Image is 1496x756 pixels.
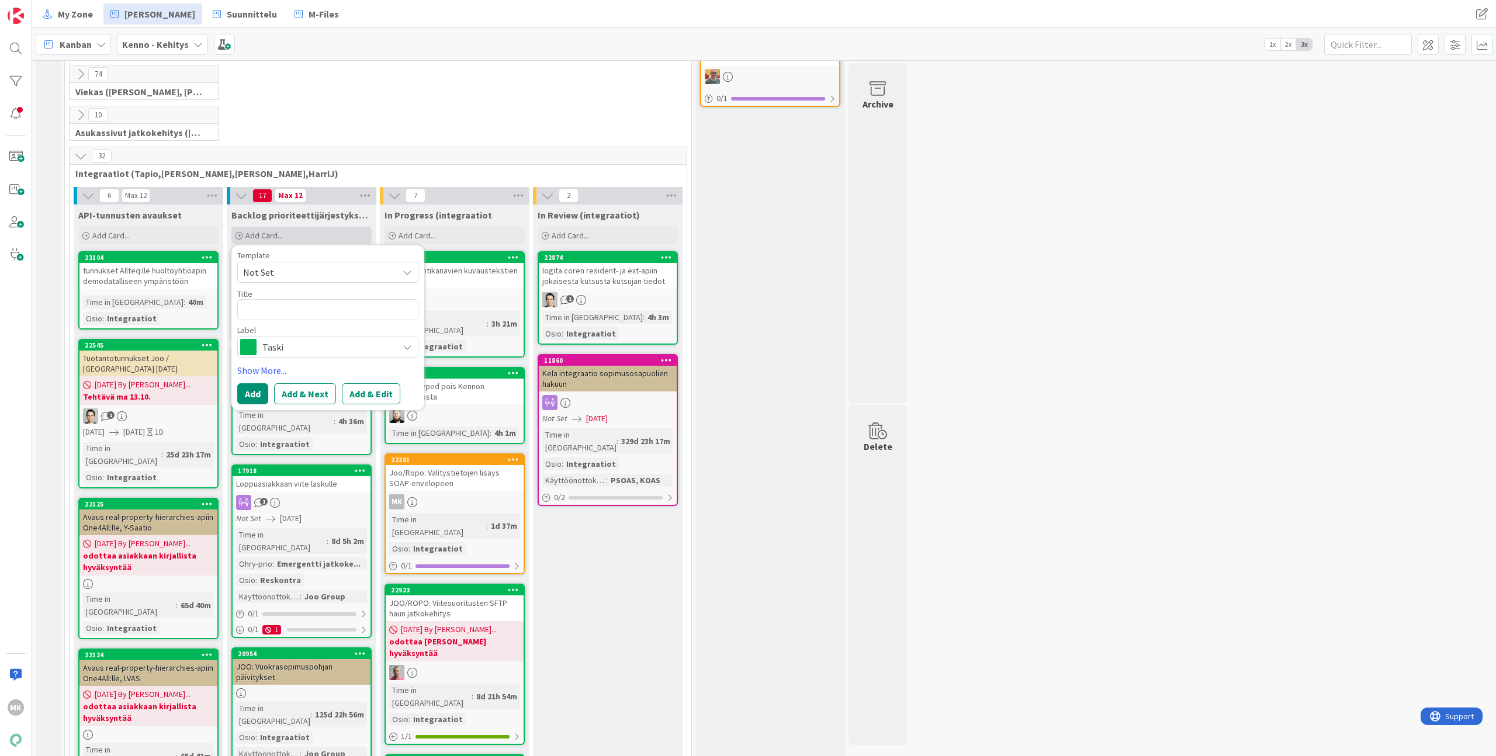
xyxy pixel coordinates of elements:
[83,426,105,438] span: [DATE]
[104,312,160,325] div: Integraatiot
[233,466,370,491] div: 17918Loppuasiakkaan viite laskulle
[243,265,389,280] span: Not Set
[79,499,217,509] div: 22125
[559,189,579,203] span: 2
[79,650,217,686] div: 22124Avaus real-property-hierarchies-apiin One4All:lle, LVAS
[386,252,524,289] div: 23096Markkinointikanavien kuvaustekstien muotoilu
[78,339,219,488] a: 22545Tuotantotunnukset Joo / [GEOGRAPHIC_DATA] [DATE][DATE] By [PERSON_NAME]...Tehtävä ma 13.10.T...
[554,491,565,504] span: 0 / 2
[83,700,214,724] b: odottaa asiakkaan kirjallista hyväksyntää
[102,622,104,634] span: :
[262,339,392,355] span: Taski
[386,465,524,491] div: Joo/Ropo: Välitystietojen lisäys SOAP-envelopeen
[92,230,130,241] span: Add Card...
[236,557,272,570] div: Ohry-prio
[99,189,119,203] span: 6
[238,650,370,658] div: 20954
[566,295,574,303] span: 1
[83,312,102,325] div: Osio
[79,340,217,351] div: 22545
[386,263,524,289] div: Markkinointikanavien kuvaustekstien muotoilu
[79,252,217,263] div: 23104
[700,28,840,107] a: Ulkoisten linkkien hallinta rakennuksilleBN0/1
[539,263,677,289] div: logita coren resident- ja ext-apiin jokaisesta kutsusta kutsujan tiedot
[312,708,367,721] div: 125d 22h 56m
[102,312,104,325] span: :
[237,383,268,404] button: Add
[257,731,313,744] div: Integraatiot
[255,438,257,450] span: :
[491,426,519,439] div: 4h 1m
[335,415,367,428] div: 4h 36m
[542,292,557,307] img: TT
[155,426,164,438] div: 1D
[78,498,219,639] a: 22125Avaus real-property-hierarchies-apiin One4All:lle, Y-Säätiö[DATE] By [PERSON_NAME]...odottaa...
[539,252,677,289] div: 22874logita coren resident- ja ext-apiin jokaisesta kutsusta kutsujan tiedot
[58,7,93,21] span: My Zone
[300,590,302,603] span: :
[490,426,491,439] span: :
[85,500,217,508] div: 22125
[233,649,370,659] div: 20954
[302,590,348,603] div: Joo Group
[386,368,524,404] div: 23088Siirrä pgtyped pois Kennon monoreposta
[310,708,312,721] span: :
[272,557,274,570] span: :
[552,230,589,241] span: Add Card...
[236,702,310,727] div: Time in [GEOGRAPHIC_DATA]
[36,4,100,25] a: My Zone
[864,439,892,453] div: Delete
[410,542,466,555] div: Integraatiot
[472,690,473,703] span: :
[231,209,372,221] span: Backlog prioriteettijärjestyksessä (integraatiot)
[163,448,214,461] div: 25d 23h 17m
[83,391,214,403] b: Tehtävä ma 13.10.
[410,340,466,353] div: Integraatiot
[233,622,370,637] div: 0/11
[88,108,108,122] span: 10
[122,39,189,50] b: Kenno - Kehitys
[386,379,524,404] div: Siirrä pgtyped pois Kennon monoreposta
[236,528,327,554] div: Time in [GEOGRAPHIC_DATA]
[542,327,562,340] div: Osio
[328,535,367,547] div: 8d 5h 2m
[643,311,645,324] span: :
[206,4,284,25] a: Suunnittelu
[386,494,524,509] div: MK
[389,713,408,726] div: Osio
[8,699,24,716] div: MK
[539,355,677,366] div: 11860
[236,574,255,587] div: Osio
[386,585,524,621] div: 22923JOO/ROPO: Viitesuoritusten SFTP haun jatkokehitys
[107,411,115,419] span: 1
[385,367,525,444] a: 23088Siirrä pgtyped pois Kennon monorepostaSHTime in [GEOGRAPHIC_DATA]:4h 1m
[1324,34,1412,55] input: Quick Filter...
[227,7,277,21] span: Suunnittelu
[386,559,524,573] div: 0/1
[389,311,487,337] div: Time in [GEOGRAPHIC_DATA]
[85,254,217,262] div: 23104
[280,512,302,525] span: [DATE]
[8,8,24,24] img: Visit kanbanzone.com
[562,457,563,470] span: :
[124,7,195,21] span: [PERSON_NAME]
[236,513,261,523] i: Not Set
[309,7,339,21] span: M-Files
[586,412,608,425] span: [DATE]
[385,453,525,574] a: 22201Joo/Ropo: Välitystietojen lisäys SOAP-envelopeenMKTime in [GEOGRAPHIC_DATA]:1d 37mOsio:Integ...
[25,2,53,16] span: Support
[608,474,663,487] div: PSOAS, KOAS
[389,636,520,659] b: odottaa [PERSON_NAME] hyväksyntää
[238,467,370,475] div: 17918
[236,590,300,603] div: Käyttöönottokriittisyys
[60,37,92,51] span: Kanban
[391,254,524,262] div: 23096
[542,428,617,454] div: Time in [GEOGRAPHIC_DATA]
[385,251,525,358] a: 23096Markkinointikanavien kuvaustekstien muotoiluHJTime in [GEOGRAPHIC_DATA]:3h 21mOsio:Integraatiot
[79,351,217,376] div: Tuotantotunnukset Joo / [GEOGRAPHIC_DATA] [DATE]
[274,557,363,570] div: Emergentti jatkoke...
[563,457,619,470] div: Integraatiot
[233,659,370,685] div: JOO: Vuokrasopimuspohjan päivitykset
[103,4,202,25] a: [PERSON_NAME]
[245,230,283,241] span: Add Card...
